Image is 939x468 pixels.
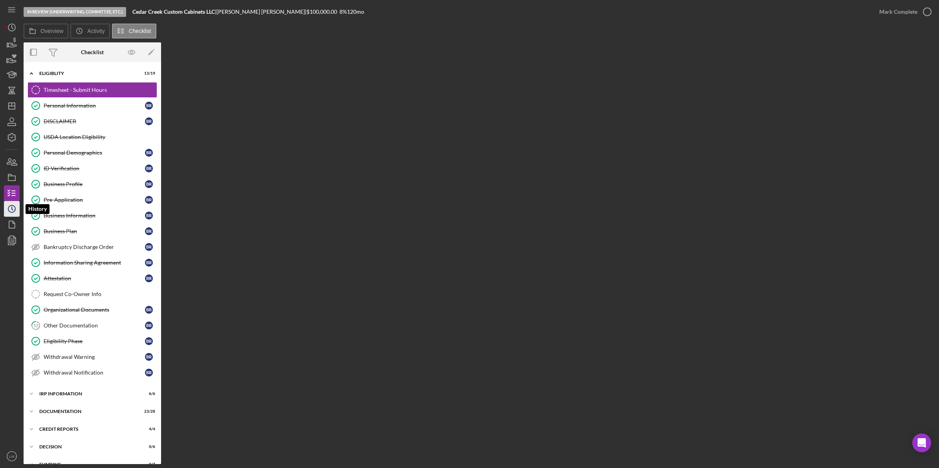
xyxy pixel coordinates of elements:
div: Open Intercom Messenger [912,433,931,452]
a: Eligibility PhaseBR [28,333,157,349]
div: 0 / 6 [141,444,155,449]
div: B R [145,274,153,282]
div: ID Verification [44,165,145,172]
text: LM [9,454,14,459]
a: Information Sharing AgreementBR [28,255,157,271]
div: B R [145,337,153,345]
div: $100,000.00 [306,9,339,15]
div: IRP Information [39,391,136,396]
div: Eligibility Phase [44,338,145,344]
a: USDA Location Eligibility [28,129,157,145]
a: Business InformationBR [28,208,157,223]
div: Decision [39,444,136,449]
div: B R [145,117,153,125]
label: Checklist [129,28,151,34]
div: 23 / 28 [141,409,155,414]
div: Attestation [44,275,145,282]
a: Withdrawal WarningBR [28,349,157,365]
a: DISCLAIMERBR [28,113,157,129]
a: Timesheet - Submit Hours [28,82,157,98]
div: B R [145,259,153,267]
div: Request Co-Owner Info [44,291,157,297]
div: Withdrawal Warning [44,354,145,360]
label: Activity [87,28,105,34]
a: Business ProfileBR [28,176,157,192]
div: Organizational Documents [44,307,145,313]
button: Activity [70,24,110,38]
div: Business Profile [44,181,145,187]
a: Request Co-Owner Info [28,286,157,302]
div: B R [145,165,153,172]
div: Pre-Application [44,197,145,203]
button: Mark Complete [871,4,935,20]
div: B R [145,243,153,251]
a: Personal DemographicsBR [28,145,157,161]
div: Timesheet - Submit Hours [44,87,157,93]
div: [PERSON_NAME] [PERSON_NAME] | [216,9,306,15]
div: Checklist [81,49,104,55]
div: B R [145,212,153,219]
div: Eligiblity [39,71,136,76]
a: 12Other DocumentationBR [28,318,157,333]
b: Cedar Creek Custom Cabinets LLC [132,8,215,15]
a: Withdrawal NotificationBR [28,365,157,380]
div: credit reports [39,427,136,431]
div: Other Documentation [44,322,145,329]
div: Mark Complete [879,4,917,20]
a: Organizational DocumentsBR [28,302,157,318]
a: Personal InformationBR [28,98,157,113]
button: Checklist [112,24,156,38]
a: ID VerificationBR [28,161,157,176]
div: USDA Location Eligibility [44,134,157,140]
div: 6 / 6 [141,391,155,396]
div: Bankruptcy Discharge Order [44,244,145,250]
div: Withdrawal Notification [44,369,145,376]
div: B R [145,306,153,314]
div: In Review (Underwriting, Committee, Etc.) [24,7,126,17]
div: Business Plan [44,228,145,234]
div: Business Information [44,212,145,219]
a: AttestationBR [28,271,157,286]
div: B R [145,353,153,361]
div: 8 % [339,9,347,15]
div: 13 / 19 [141,71,155,76]
div: Information Sharing Agreement [44,260,145,266]
a: Bankruptcy Discharge OrderBR [28,239,157,255]
div: B R [145,227,153,235]
div: Documentation [39,409,136,414]
div: Personal Demographics [44,150,145,156]
button: Overview [24,24,68,38]
div: B R [145,369,153,377]
div: B R [145,102,153,110]
div: | [132,9,216,15]
div: Funding [39,462,136,467]
div: DISCLAIMER [44,118,145,124]
tspan: 12 [33,323,38,328]
div: B R [145,180,153,188]
div: B R [145,149,153,157]
div: B R [145,196,153,204]
a: Business PlanBR [28,223,157,239]
button: LM [4,448,20,464]
div: 0 / 7 [141,462,155,467]
a: Pre-ApplicationBR [28,192,157,208]
label: Overview [40,28,63,34]
div: Personal Information [44,102,145,109]
div: 120 mo [347,9,364,15]
div: B R [145,322,153,329]
div: 4 / 4 [141,427,155,431]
